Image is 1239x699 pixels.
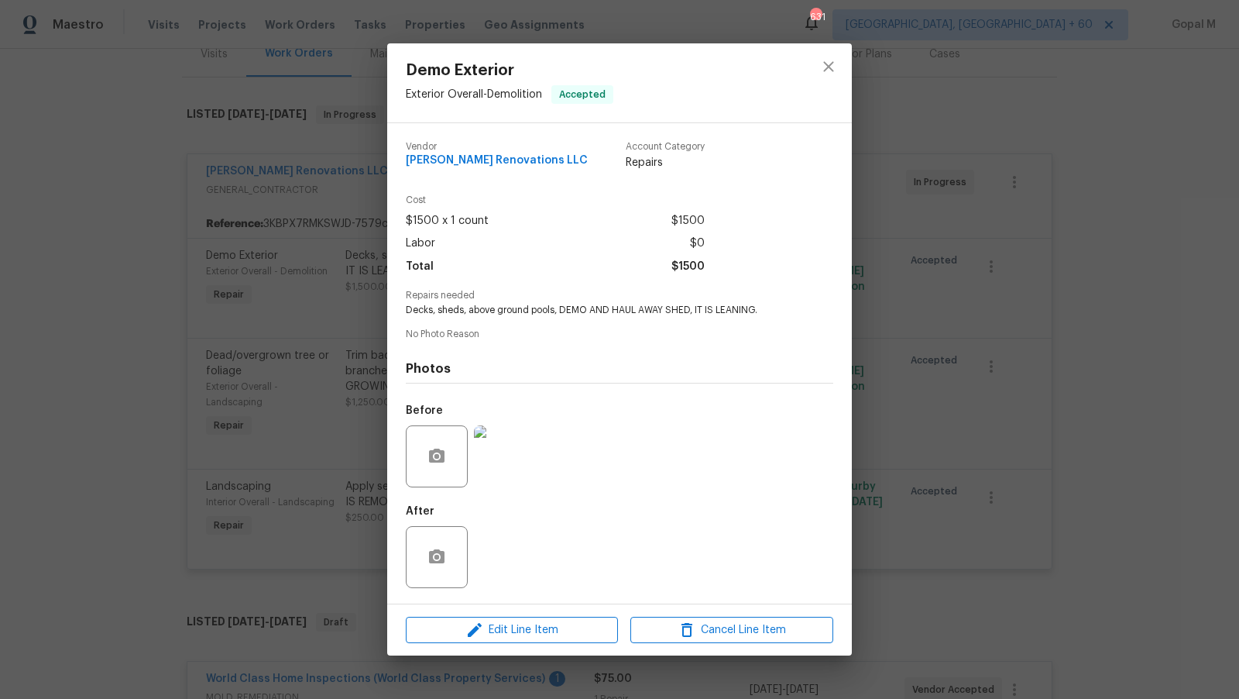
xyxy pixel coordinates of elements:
[626,142,705,152] span: Account Category
[406,329,833,339] span: No Photo Reason
[810,48,847,85] button: close
[406,88,542,99] span: Exterior Overall - Demolition
[406,155,588,167] span: [PERSON_NAME] Renovations LLC
[406,62,613,79] span: Demo Exterior
[810,9,821,25] div: 631
[635,621,829,640] span: Cancel Line Item
[553,87,612,102] span: Accepted
[406,232,435,255] span: Labor
[630,617,833,644] button: Cancel Line Item
[406,291,833,301] span: Repairs needed
[406,405,443,416] h5: Before
[406,617,618,644] button: Edit Line Item
[690,232,705,255] span: $0
[410,621,613,640] span: Edit Line Item
[406,210,489,232] span: $1500 x 1 count
[406,142,588,152] span: Vendor
[406,506,434,517] h5: After
[626,155,705,170] span: Repairs
[406,195,705,205] span: Cost
[406,361,833,377] h4: Photos
[406,256,434,278] span: Total
[406,304,791,317] span: Decks, sheds, above ground pools, DEMO AND HAUL AWAY SHED, IT IS LEANING.
[671,210,705,232] span: $1500
[671,256,705,278] span: $1500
